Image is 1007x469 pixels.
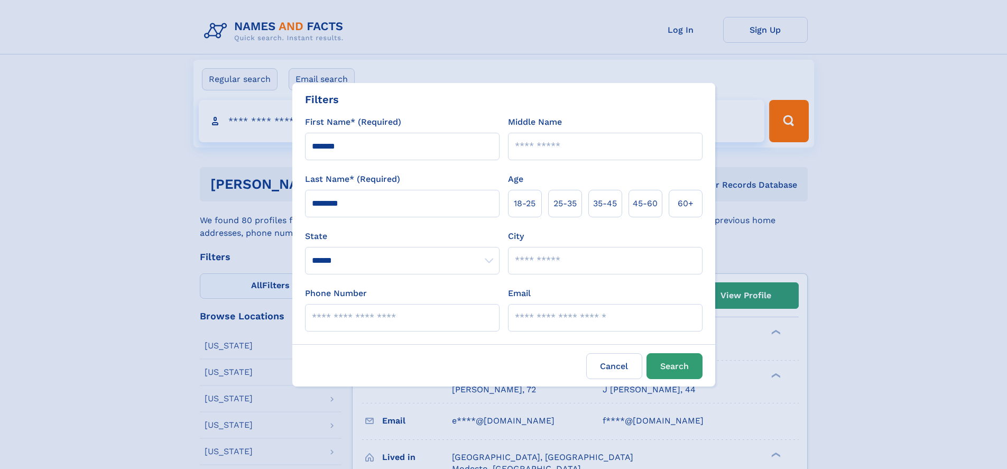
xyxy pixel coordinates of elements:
[508,116,562,128] label: Middle Name
[305,230,500,243] label: State
[633,197,658,210] span: 45‑60
[508,230,524,243] label: City
[305,116,401,128] label: First Name* (Required)
[508,173,523,186] label: Age
[553,197,577,210] span: 25‑35
[586,353,642,379] label: Cancel
[305,91,339,107] div: Filters
[305,173,400,186] label: Last Name* (Required)
[678,197,694,210] span: 60+
[305,287,367,300] label: Phone Number
[646,353,703,379] button: Search
[508,287,531,300] label: Email
[514,197,535,210] span: 18‑25
[593,197,617,210] span: 35‑45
